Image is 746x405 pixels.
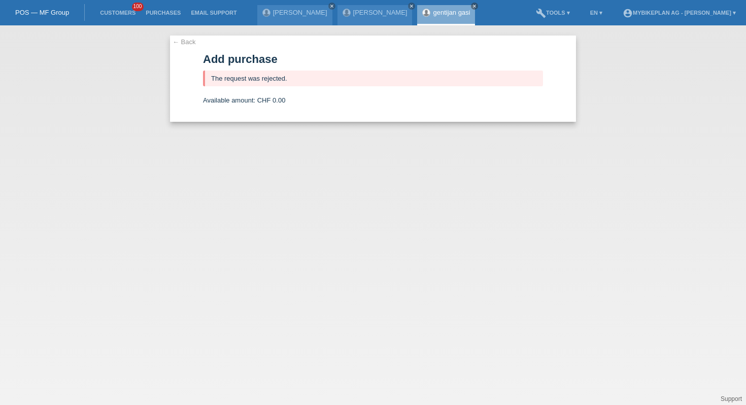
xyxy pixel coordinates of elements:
[273,9,327,16] a: [PERSON_NAME]
[132,3,144,11] span: 100
[328,3,335,10] a: close
[353,9,408,16] a: [PERSON_NAME]
[409,4,414,9] i: close
[433,9,470,16] a: gentijan gasi
[623,8,633,18] i: account_circle
[173,38,196,46] a: ← Back
[257,96,286,104] span: CHF 0.00
[471,3,478,10] a: close
[203,53,543,65] h1: Add purchase
[585,10,607,16] a: EN ▾
[472,4,477,9] i: close
[95,10,141,16] a: Customers
[721,395,742,402] a: Support
[536,8,546,18] i: build
[618,10,741,16] a: account_circleMybikeplan AG - [PERSON_NAME] ▾
[531,10,575,16] a: buildTools ▾
[141,10,186,16] a: Purchases
[203,96,255,104] span: Available amount:
[408,3,415,10] a: close
[329,4,334,9] i: close
[186,10,242,16] a: Email Support
[15,9,69,16] a: POS — MF Group
[203,71,543,86] div: The request was rejected.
